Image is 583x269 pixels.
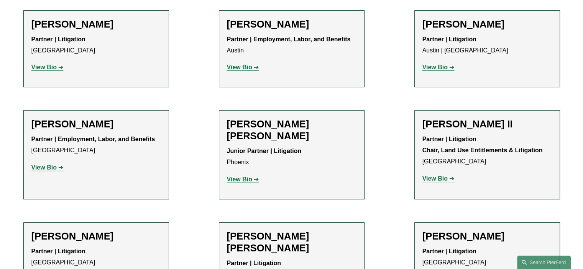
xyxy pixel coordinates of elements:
strong: View Bio [422,64,448,70]
strong: Partner | Litigation [422,248,476,254]
a: View Bio [31,164,64,171]
a: View Bio [227,176,259,183]
h2: [PERSON_NAME] [PERSON_NAME] [227,118,356,142]
h2: [PERSON_NAME] [PERSON_NAME] [227,230,356,254]
p: [GEOGRAPHIC_DATA] [422,246,552,268]
strong: View Bio [31,164,57,171]
h2: [PERSON_NAME] [31,230,161,242]
a: View Bio [227,64,259,70]
strong: View Bio [227,64,252,70]
strong: Partner | Litigation [422,36,476,42]
a: View Bio [422,175,455,182]
h2: [PERSON_NAME] [227,18,356,30]
p: [GEOGRAPHIC_DATA] [422,134,552,167]
strong: Junior Partner | Litigation [227,148,302,154]
strong: Partner | Employment, Labor, and Benefits [31,136,155,142]
strong: Partner | Litigation Chair, Land Use Entitlements & Litigation [422,136,543,153]
a: View Bio [422,64,455,70]
h2: [PERSON_NAME] [31,118,161,130]
p: [GEOGRAPHIC_DATA] [31,134,161,156]
a: View Bio [31,64,64,70]
p: Phoenix [227,146,356,168]
a: Search this site [517,256,571,269]
h2: [PERSON_NAME] [31,18,161,30]
h2: [PERSON_NAME] II [422,118,552,130]
strong: Partner | Litigation [31,248,85,254]
p: Austin [227,34,356,56]
strong: View Bio [422,175,448,182]
h2: [PERSON_NAME] [422,18,552,30]
p: [GEOGRAPHIC_DATA] [31,246,161,268]
p: [GEOGRAPHIC_DATA] [31,34,161,56]
strong: Partner | Employment, Labor, and Benefits [227,36,351,42]
h2: [PERSON_NAME] [422,230,552,242]
strong: Partner | Litigation [31,36,85,42]
strong: View Bio [31,64,57,70]
strong: View Bio [227,176,252,183]
p: Austin | [GEOGRAPHIC_DATA] [422,34,552,56]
